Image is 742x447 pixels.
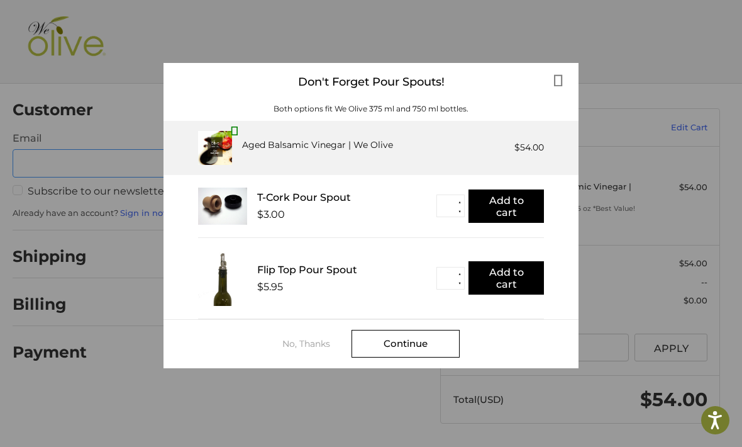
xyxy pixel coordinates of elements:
[468,261,544,295] button: Add to cart
[282,339,352,349] div: No, Thanks
[198,251,247,306] img: FTPS_bottle__43406.1705089544.233.225.jpg
[198,188,247,225] img: T_Cork__22625.1711686153.233.225.jpg
[257,208,285,220] div: $3.00
[514,141,544,154] div: $54.00
[352,330,460,358] div: Continue
[257,191,436,203] div: T-Cork Pour Spout
[163,103,579,115] div: Both options fit We Olive 375 ml and 750 ml bottles.
[163,63,579,101] div: Don't Forget Pour Spouts!
[145,16,160,31] button: Open LiveChat chat widget
[18,19,142,29] p: We're away right now. Please check back later!
[455,279,464,288] button: ▼
[257,264,436,276] div: Flip Top Pour Spout
[455,197,464,207] button: ▲
[257,281,283,293] div: $5.95
[455,207,464,216] button: ▼
[455,269,464,279] button: ▲
[468,190,544,223] button: Add to cart
[242,139,393,152] div: Aged Balsamic Vinegar | We Olive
